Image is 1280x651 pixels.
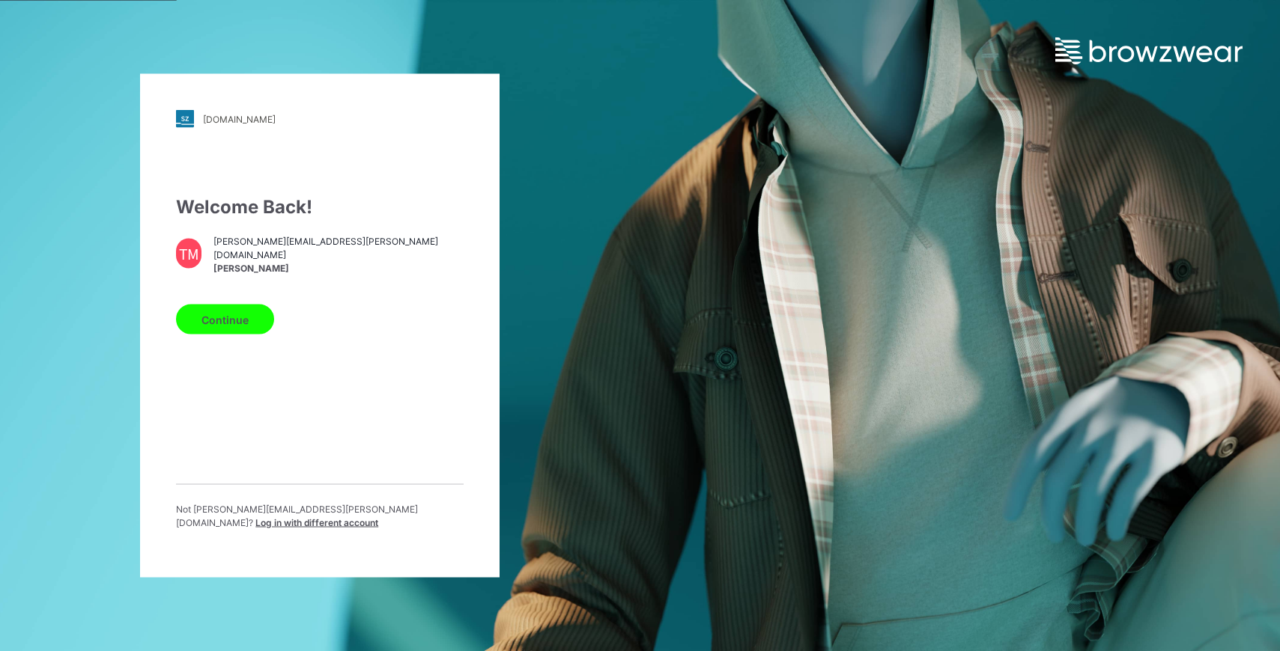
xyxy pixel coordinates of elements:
[255,517,378,528] span: Log in with different account
[176,110,194,128] img: stylezone-logo.562084cfcfab977791bfbf7441f1a819.svg
[176,503,464,530] p: Not [PERSON_NAME][EMAIL_ADDRESS][PERSON_NAME][DOMAIN_NAME] ?
[176,239,201,269] div: TM
[203,113,276,124] div: [DOMAIN_NAME]
[213,261,464,275] span: [PERSON_NAME]
[1055,37,1243,64] img: browzwear-logo.e42bd6dac1945053ebaf764b6aa21510.svg
[176,194,464,221] div: Welcome Back!
[176,110,464,128] a: [DOMAIN_NAME]
[213,234,464,261] span: [PERSON_NAME][EMAIL_ADDRESS][PERSON_NAME][DOMAIN_NAME]
[176,305,274,334] button: Continue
